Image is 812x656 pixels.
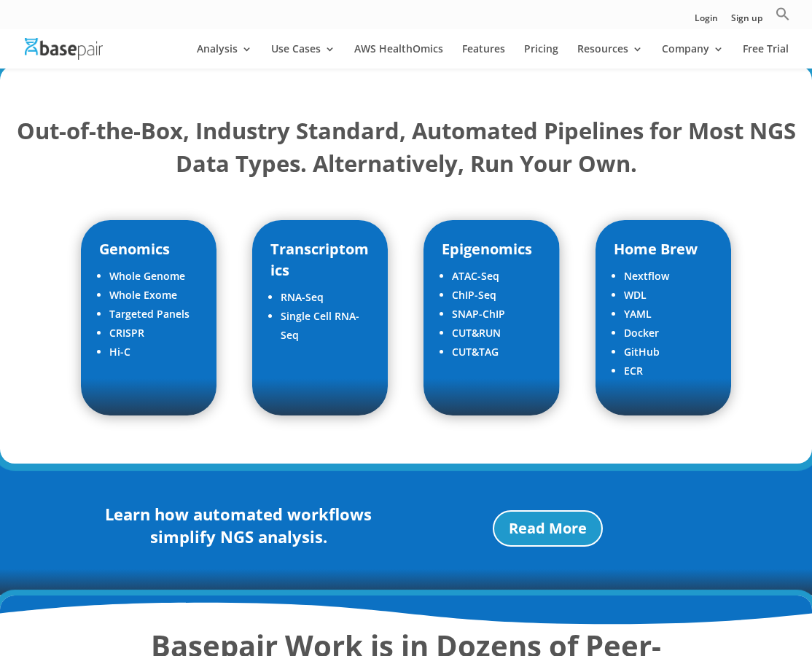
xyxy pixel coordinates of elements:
li: Single Cell RNA-Seq [281,307,370,345]
a: Read More [493,510,603,547]
strong: Learn how automated workflows simplify NGS analysis. [105,503,372,548]
a: Company [662,44,724,69]
a: AWS HealthOmics [354,44,443,69]
li: Whole Genome [109,267,198,286]
li: CUT&RUN [452,324,541,343]
li: Hi-C [109,343,198,362]
a: Search Icon Link [776,7,790,29]
li: CRISPR [109,324,198,343]
li: WDL [624,286,713,305]
span: Epigenomics [442,239,532,259]
a: Analysis [197,44,252,69]
li: ATAC-Seq [452,267,541,286]
a: Features [462,44,505,69]
span: Transcriptomics [270,239,369,280]
li: Docker [624,324,713,343]
li: SNAP-ChIP [452,305,541,324]
li: Nextflow [624,267,713,286]
span: Genomics [99,239,170,259]
li: GitHub [624,343,713,362]
li: Targeted Panels [109,305,198,324]
svg: Search [776,7,790,21]
a: Use Cases [271,44,335,69]
a: Sign up [731,14,762,29]
li: ChIP-Seq [452,286,541,305]
li: YAML [624,305,713,324]
li: CUT&TAG [452,343,541,362]
iframe: Drift Widget Chat Controller [532,551,795,639]
strong: Out-of-the-Box, Industry Standard, Automated Pipelines for Most NGS Data Types. Alternatively, Ru... [17,115,796,179]
a: Free Trial [743,44,789,69]
a: Pricing [524,44,558,69]
a: Login [695,14,718,29]
li: Whole Exome [109,286,198,305]
li: ECR [624,362,713,380]
img: Basepair [25,38,103,59]
li: RNA-Seq [281,288,370,307]
span: Home Brew [614,239,698,259]
a: Resources [577,44,643,69]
